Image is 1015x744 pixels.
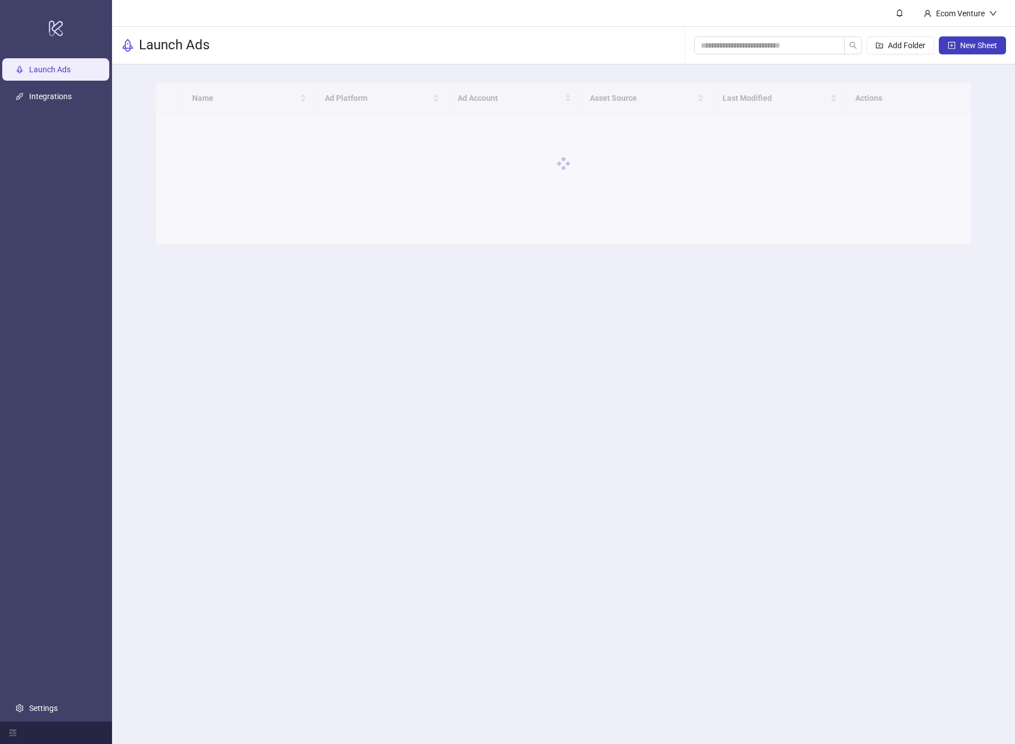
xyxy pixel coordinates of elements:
span: folder-add [876,41,883,49]
a: Launch Ads [29,65,71,74]
span: plus-square [948,41,956,49]
span: down [989,10,997,17]
div: Ecom Venture [932,7,989,20]
a: Integrations [29,92,72,101]
span: rocket [121,39,134,52]
span: bell [896,9,904,17]
a: Settings [29,704,58,713]
span: search [849,41,857,49]
span: Add Folder [888,41,925,50]
span: user [924,10,932,17]
button: New Sheet [939,36,1006,54]
span: menu-fold [9,729,17,737]
h3: Launch Ads [139,36,209,54]
button: Add Folder [867,36,934,54]
span: New Sheet [960,41,997,50]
